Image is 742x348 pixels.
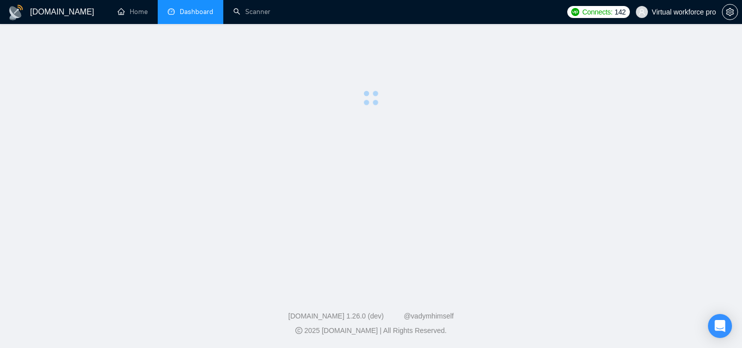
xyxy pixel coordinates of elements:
[233,7,270,16] a: searchScanner
[571,8,579,16] img: upwork-logo.png
[288,312,384,320] a: [DOMAIN_NAME] 1.26.0 (dev)
[614,6,625,17] span: 142
[168,8,175,15] span: dashboard
[180,7,213,16] span: Dashboard
[8,325,734,336] div: 2025 [DOMAIN_NAME] | All Rights Reserved.
[404,312,454,320] a: @vadymhimself
[722,8,737,16] span: setting
[118,7,148,16] a: homeHome
[638,8,645,15] span: user
[8,4,24,20] img: logo
[295,327,302,334] span: copyright
[722,4,738,20] button: setting
[722,8,738,16] a: setting
[582,6,612,17] span: Connects:
[708,314,732,338] div: Open Intercom Messenger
